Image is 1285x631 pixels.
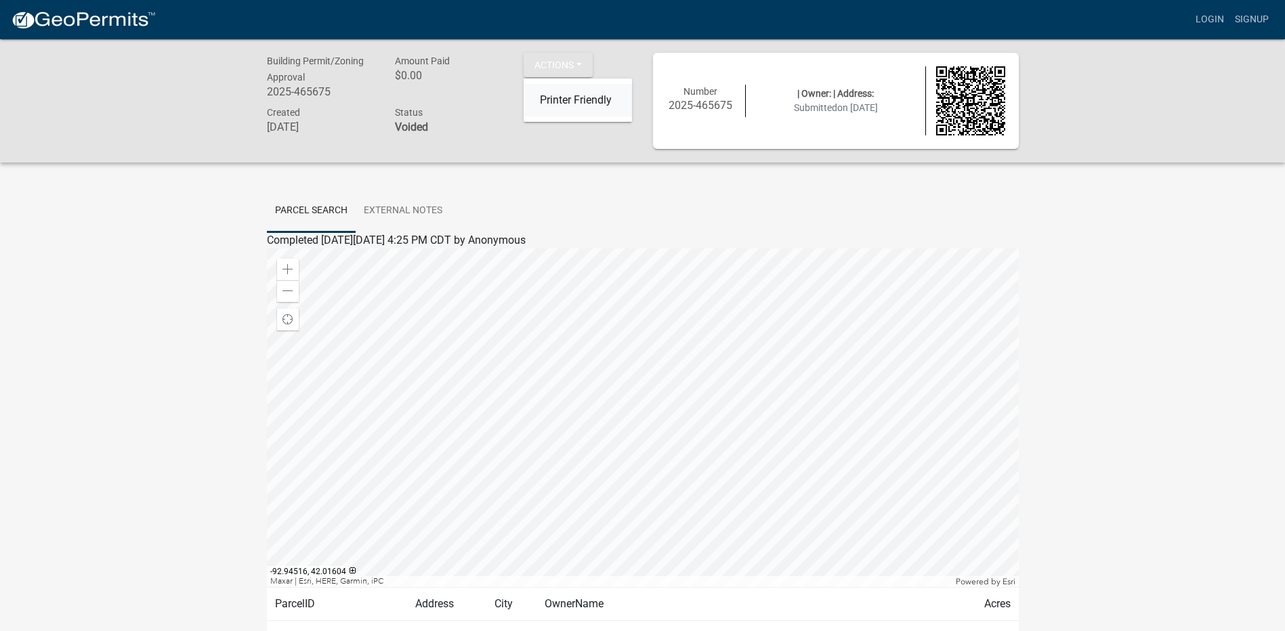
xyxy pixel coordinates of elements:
span: Completed [DATE][DATE] 4:25 PM CDT by Anonymous [267,234,526,246]
div: Zoom in [277,259,299,280]
h6: 2025-465675 [667,99,736,112]
td: City [486,587,536,620]
h6: $0.00 [395,69,503,82]
td: Acres [947,587,1018,620]
td: Address [407,587,486,620]
button: Actions [524,53,593,77]
a: Signup [1229,7,1274,32]
strong: Voided [395,121,428,133]
span: Created [267,107,300,118]
span: | Owner: | Address: [797,88,874,99]
span: Status [395,107,423,118]
td: OwnerName [536,587,947,620]
h6: 2025-465675 [267,85,375,98]
a: External Notes [356,190,450,233]
a: Printer Friendly [524,84,632,116]
span: Submitted on [DATE] [794,102,878,113]
span: Building Permit/Zoning Approval [267,56,364,83]
div: Actions [524,79,632,122]
a: Esri [1003,577,1015,586]
div: Maxar | Esri, HERE, Garmin, iPC [267,576,952,587]
a: Parcel search [267,190,356,233]
div: Powered by [952,576,1019,587]
img: QR code [936,66,1005,135]
div: Find my location [277,309,299,330]
a: Login [1190,7,1229,32]
h6: [DATE] [267,121,375,133]
td: ParcelID [267,587,408,620]
div: Zoom out [277,280,299,302]
span: Number [683,86,717,97]
span: Amount Paid [395,56,450,66]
